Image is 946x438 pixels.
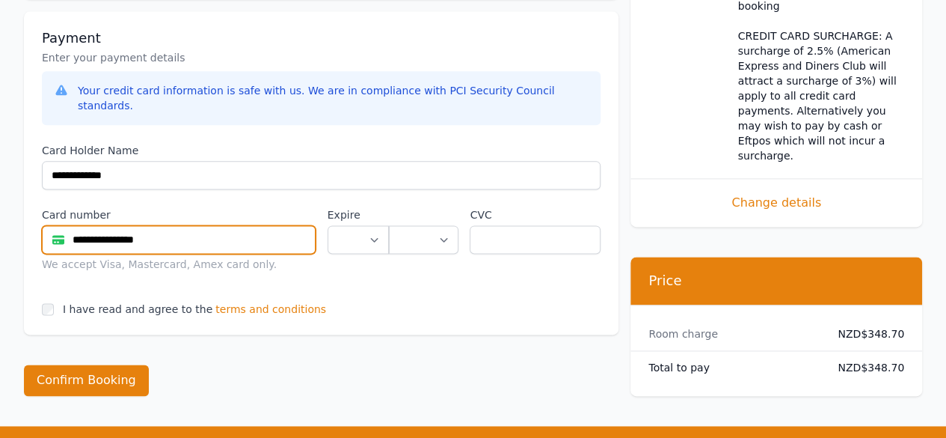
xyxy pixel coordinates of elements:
[24,365,149,396] button: Confirm Booking
[78,83,589,113] div: Your credit card information is safe with us. We are in compliance with PCI Security Council stan...
[648,272,904,290] h3: Price
[42,50,601,65] p: Enter your payment details
[648,326,814,341] dt: Room charge
[328,207,389,222] label: Expire
[827,326,904,341] dd: NZD$348.70
[63,303,212,315] label: I have read and agree to the
[42,257,316,272] div: We accept Visa, Mastercard, Amex card only.
[648,194,904,212] span: Change details
[648,360,814,375] dt: Total to pay
[827,360,904,375] dd: NZD$348.70
[215,302,326,317] span: terms and conditions
[389,207,458,222] label: .
[42,143,601,158] label: Card Holder Name
[470,207,601,222] label: CVC
[42,207,316,222] label: Card number
[42,29,601,47] h3: Payment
